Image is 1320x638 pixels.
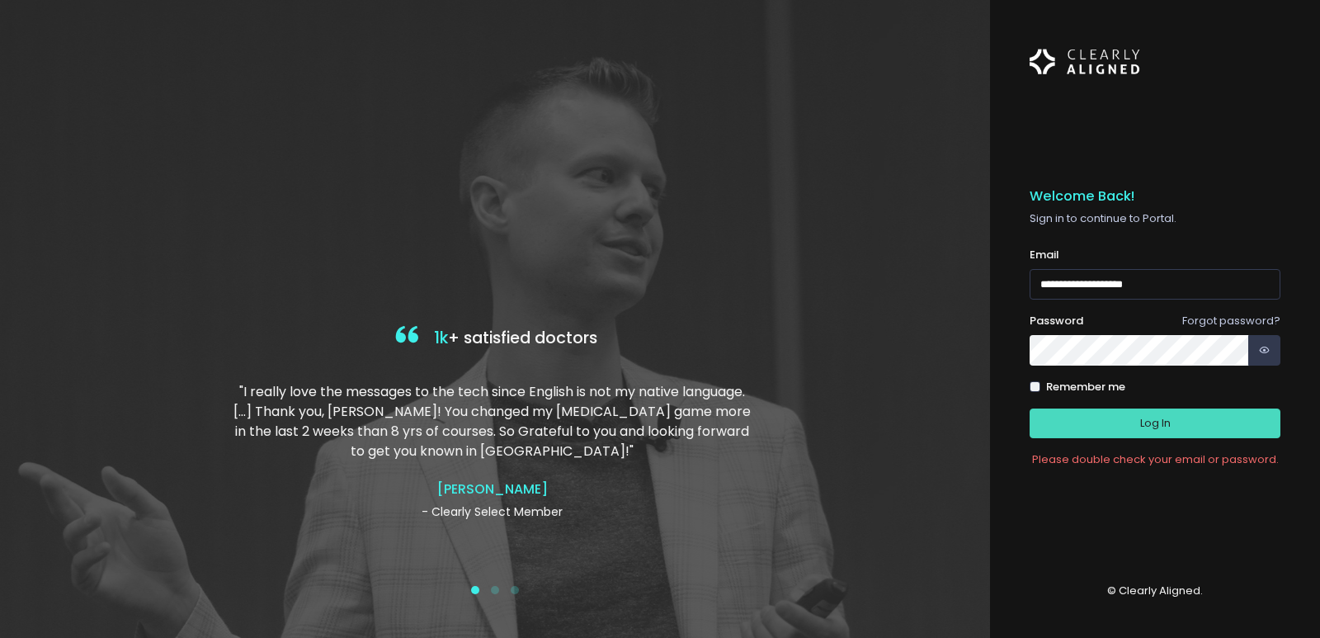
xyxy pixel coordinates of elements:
[1046,379,1125,395] label: Remember me
[233,322,757,356] h4: + satisfied doctors
[1030,210,1280,227] p: Sign in to continue to Portal.
[434,327,448,349] span: 1k
[1030,188,1280,205] h5: Welcome Back!
[233,382,751,461] p: "I really love the messages to the tech since English is not my native language. […] Thank you, [...
[1030,40,1140,84] img: Logo Horizontal
[233,503,751,521] p: - Clearly Select Member
[1030,409,1280,439] button: Log In
[1030,583,1280,599] p: © Clearly Aligned.
[1030,451,1280,468] div: Please double check your email or password.
[1030,247,1059,263] label: Email
[1182,313,1280,328] a: Forgot password?
[233,481,751,497] h4: [PERSON_NAME]
[1030,313,1083,329] label: Password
